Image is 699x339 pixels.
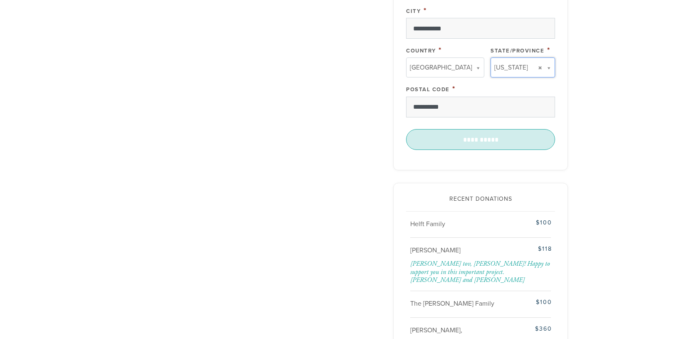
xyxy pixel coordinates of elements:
span: [GEOGRAPHIC_DATA] [410,62,472,73]
div: [PERSON_NAME] tov, [PERSON_NAME]! Happy to support you in this important project. [PERSON_NAME] a... [410,260,552,284]
h2: Recent Donations [406,196,555,203]
div: $100 [503,298,552,307]
span: [PERSON_NAME] [410,246,461,254]
div: $360 [503,324,552,333]
span: Helft Family [410,220,445,228]
div: $100 [503,218,552,227]
label: Postal Code [406,86,450,93]
a: [GEOGRAPHIC_DATA] [406,57,484,77]
span: This field is required. [439,45,442,55]
span: This field is required. [452,84,456,93]
span: [US_STATE] [494,62,528,73]
span: This field is required. [547,45,550,55]
span: This field is required. [424,6,427,15]
div: $118 [503,244,552,253]
label: State/Province [491,47,544,54]
span: The [PERSON_NAME] Family [410,299,494,308]
a: [US_STATE] [491,57,555,77]
label: City [406,8,421,15]
label: Country [406,47,436,54]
